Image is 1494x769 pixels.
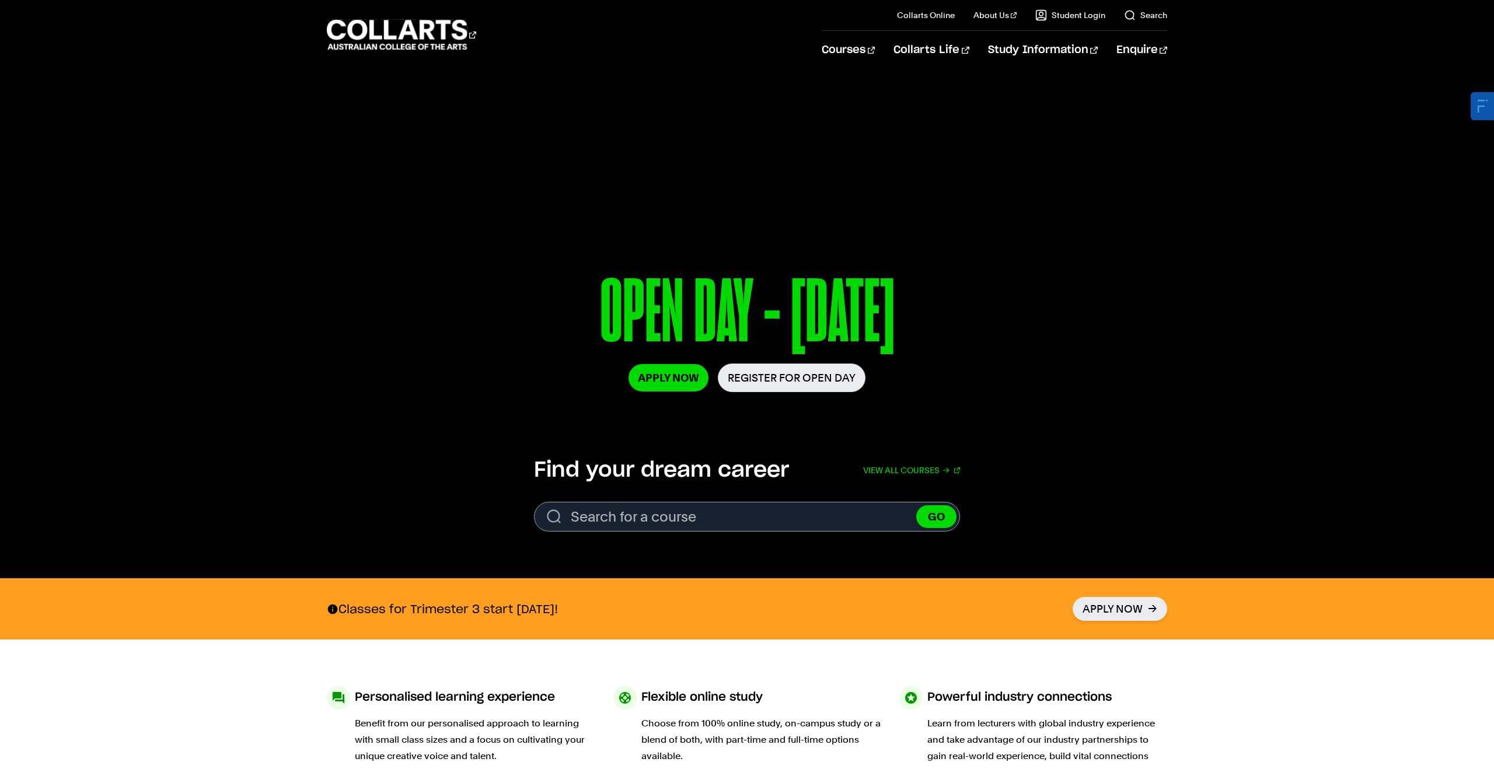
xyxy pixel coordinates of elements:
a: Apply Now [629,364,708,392]
h2: Find your dream career [534,457,789,483]
a: Student Login [1035,9,1105,21]
h3: Powerful industry connections [927,686,1112,708]
a: Collarts Life [893,31,969,69]
input: Search for a course [534,502,960,532]
a: View all courses [863,457,960,483]
a: About Us [973,9,1017,21]
h3: Personalised learning experience [355,686,555,708]
a: Study Information [988,31,1098,69]
form: Search [534,502,960,532]
a: Collarts Online [897,9,955,21]
p: Classes for Trimester 3 start [DATE]! [327,602,558,617]
a: Enquire [1116,31,1167,69]
h3: Flexible online study [641,686,763,708]
div: Go to homepage [327,18,476,51]
a: Courses [822,31,875,69]
a: Apply Now [1073,597,1167,621]
a: Search [1124,9,1167,21]
a: Register for Open Day [718,363,865,392]
button: GO [916,505,957,528]
p: Choose from 100% online study, on-campus study or a blend of both, with part-time and full-time o... [641,715,881,764]
p: OPEN DAY - [DATE] [454,267,1041,363]
p: Benefit from our personalised approach to learning with small class sizes and a focus on cultivat... [355,715,595,764]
